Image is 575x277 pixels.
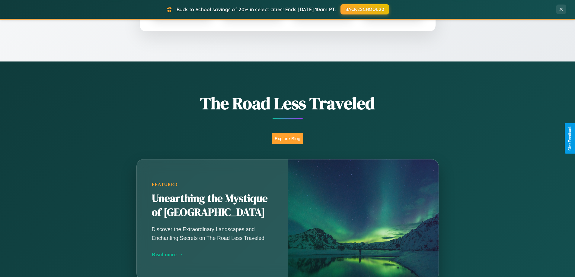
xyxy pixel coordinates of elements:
[152,182,273,187] div: Featured
[177,6,336,12] span: Back to School savings of 20% in select cities! Ends [DATE] 10am PT.
[568,126,572,151] div: Give Feedback
[107,92,469,115] h1: The Road Less Traveled
[152,251,273,258] div: Read more →
[152,225,273,242] p: Discover the Extraordinary Landscapes and Enchanting Secrets on The Road Less Traveled.
[272,133,303,144] button: Explore Blog
[340,4,389,14] button: BACK2SCHOOL20
[152,192,273,219] h2: Unearthing the Mystique of [GEOGRAPHIC_DATA]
